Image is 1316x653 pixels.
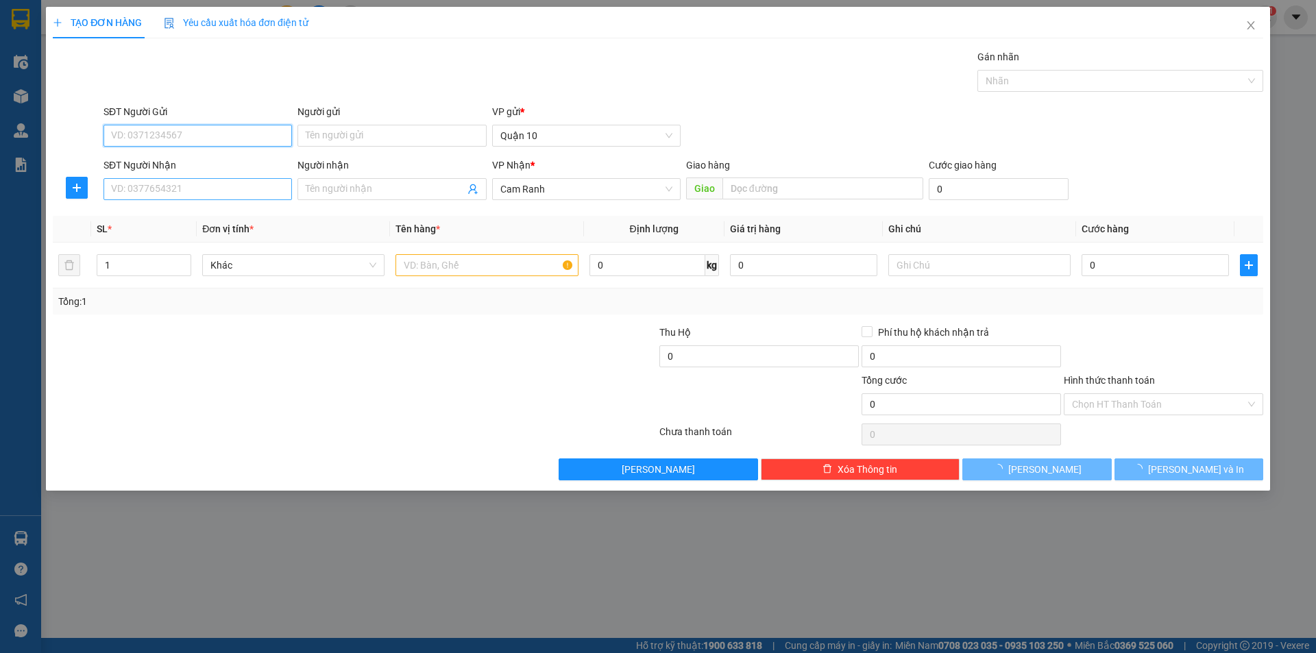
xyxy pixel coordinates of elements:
span: [PERSON_NAME] [622,462,695,477]
span: kg [705,254,719,276]
span: close [1245,20,1256,31]
div: Người gửi [297,104,486,119]
div: VP gửi [492,104,681,119]
input: VD: Bàn, Ghế [395,254,578,276]
span: Xóa Thông tin [838,462,897,477]
input: Dọc đường [722,177,923,199]
div: Tổng: 1 [58,294,508,309]
input: Ghi Chú [888,254,1071,276]
span: Giá trị hàng [730,223,781,234]
button: Close [1232,7,1270,45]
span: Tên hàng [395,223,440,234]
span: plus [66,182,87,193]
span: Thu Hộ [659,327,691,338]
span: Cam Ranh [500,179,672,199]
img: icon [164,18,175,29]
div: SĐT Người Gửi [103,104,292,119]
div: SĐT Người Nhận [103,158,292,173]
span: Khác [210,255,376,275]
span: [PERSON_NAME] [1008,462,1082,477]
th: Ghi chú [883,216,1076,243]
img: logo.jpg [149,17,182,50]
span: SL [97,223,108,234]
label: Gán nhãn [977,51,1019,62]
button: plus [1240,254,1258,276]
li: (c) 2017 [115,65,188,82]
span: loading [993,464,1008,473]
span: Cước hàng [1082,223,1129,234]
span: Yêu cầu xuất hóa đơn điện tử [164,17,308,28]
span: [PERSON_NAME] và In [1148,462,1244,477]
span: delete [822,464,832,475]
span: plus [1241,260,1257,271]
span: Giao [686,177,722,199]
b: [DOMAIN_NAME] [115,52,188,63]
span: loading [1133,464,1148,473]
span: Phí thu hộ khách nhận trả [873,325,995,340]
span: TẠO ĐƠN HÀNG [53,17,142,28]
button: delete [58,254,80,276]
div: Người nhận [297,158,486,173]
input: Cước giao hàng [929,178,1069,200]
span: Đơn vị tính [202,223,254,234]
input: 0 [730,254,877,276]
div: Chưa thanh toán [658,424,860,448]
button: [PERSON_NAME] [559,458,758,480]
button: plus [66,177,88,199]
span: plus [53,18,62,27]
button: [PERSON_NAME] và In [1114,458,1263,480]
span: Quận 10 [500,125,672,146]
label: Cước giao hàng [929,160,997,171]
span: Định lượng [630,223,679,234]
span: user-add [467,184,478,195]
label: Hình thức thanh toán [1064,375,1155,386]
button: [PERSON_NAME] [962,458,1111,480]
span: VP Nhận [492,160,531,171]
b: Gửi khách hàng [84,20,136,84]
span: Tổng cước [862,375,907,386]
button: deleteXóa Thông tin [761,458,960,480]
b: Hòa [GEOGRAPHIC_DATA] [17,88,70,177]
span: Giao hàng [686,160,730,171]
